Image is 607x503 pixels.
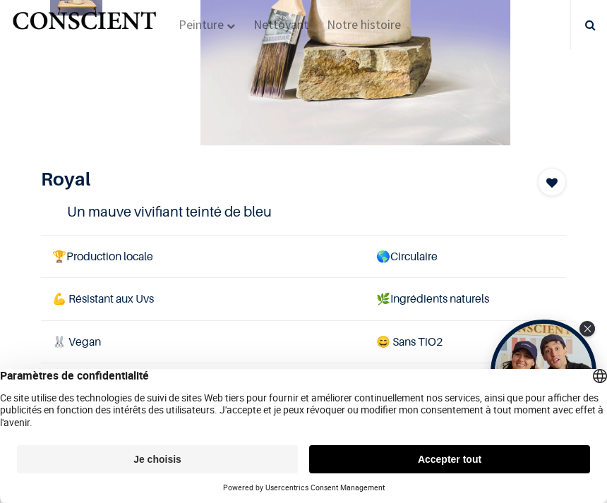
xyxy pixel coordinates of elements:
span: 😄 S [376,334,399,349]
span: Notre histoire [327,16,401,32]
span: Add to wishlist [546,174,558,191]
button: Add to wishlist [538,168,566,196]
td: ❤️Hypoallergénique [365,363,566,405]
td: Production locale [41,236,365,278]
div: Tolstoy bubble widget [491,320,596,425]
span: Peinture [179,16,224,32]
a: Logo of Conscient [11,6,158,44]
span: 🌎 [376,249,390,263]
span: 🌿 [376,291,390,305]
button: Open chat widget [12,12,54,54]
div: Open Tolstoy widget [491,320,596,425]
td: ans TiO2 [365,320,566,363]
img: Conscient [11,6,158,44]
span: Nettoyant [253,16,308,32]
td: Emballage en [GEOGRAPHIC_DATA] [41,363,365,405]
div: Open Tolstoy [491,320,596,425]
span: 🐰 Vegan [52,334,101,349]
span: 🏆 [52,249,66,263]
span: 💪 Résistant aux Uvs [52,291,154,305]
td: Ingrédients naturels [365,278,566,320]
h4: Un mauve vivifiant teinté de bleu [67,201,540,222]
div: Close Tolstoy widget [579,321,595,337]
td: Circulaire [365,236,566,278]
h1: Royal [41,168,487,190]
